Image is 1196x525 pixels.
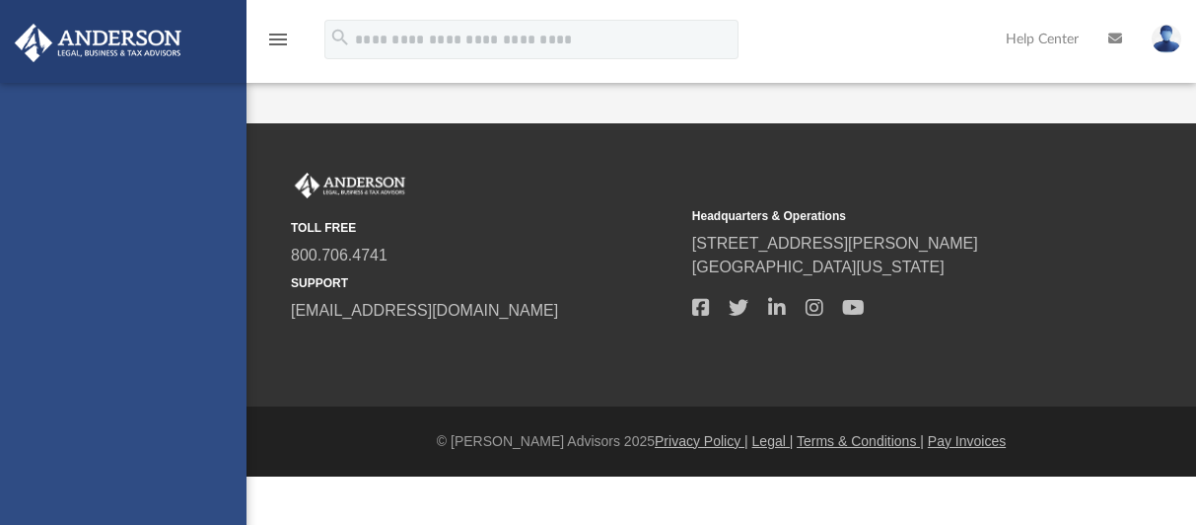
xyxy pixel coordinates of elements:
small: Headquarters & Operations [692,207,1080,225]
a: Terms & Conditions | [797,433,924,449]
a: [EMAIL_ADDRESS][DOMAIN_NAME] [291,302,558,319]
div: © [PERSON_NAME] Advisors 2025 [246,431,1196,452]
a: Legal | [752,433,794,449]
i: menu [266,28,290,51]
small: SUPPORT [291,274,678,292]
small: TOLL FREE [291,219,678,237]
a: Pay Invoices [928,433,1006,449]
img: Anderson Advisors Platinum Portal [291,173,409,198]
img: User Pic [1152,25,1181,53]
a: Privacy Policy | [655,433,748,449]
a: [GEOGRAPHIC_DATA][US_STATE] [692,259,945,275]
a: [STREET_ADDRESS][PERSON_NAME] [692,235,978,252]
i: search [329,27,351,48]
a: menu [266,37,290,51]
img: Anderson Advisors Platinum Portal [9,24,187,62]
a: 800.706.4741 [291,247,387,263]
